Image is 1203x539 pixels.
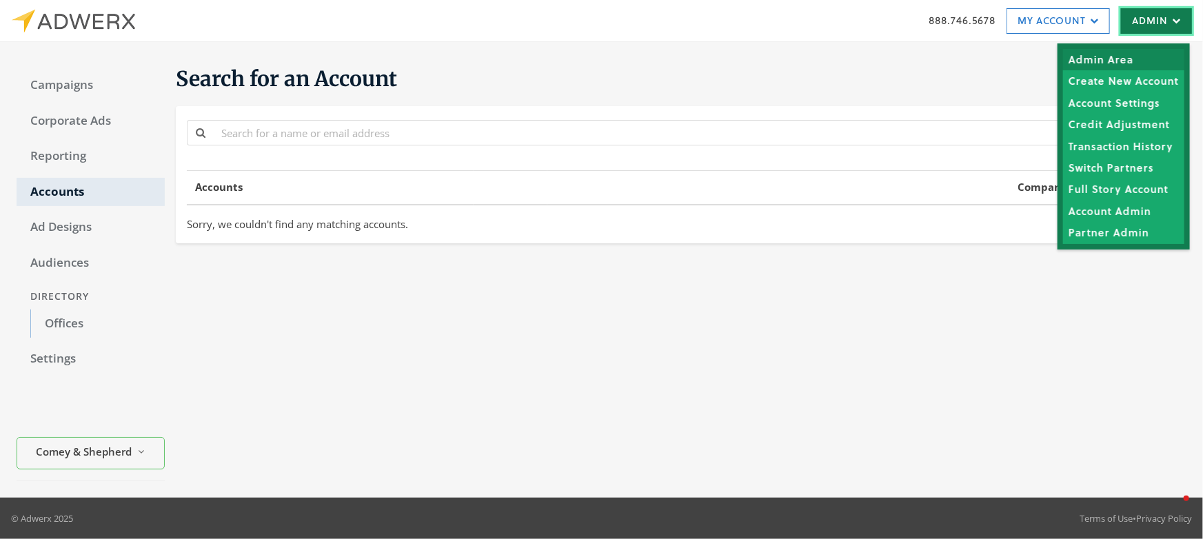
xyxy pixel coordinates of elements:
a: Campaigns [17,71,165,100]
span: Search for an Account [176,65,397,92]
a: 888.746.5678 [929,13,995,28]
a: Full Story Account [1063,179,1184,200]
iframe: Intercom live chat [1156,492,1189,525]
a: Account Settings [1063,92,1184,113]
a: Switch Partners [1063,156,1184,178]
a: Account Admin [1063,200,1184,221]
th: Accounts [187,171,474,205]
p: © Adwerx 2025 [11,511,73,525]
a: Partner Admin [1063,222,1184,243]
a: Transaction History [1063,135,1184,156]
a: Ad Designs [17,213,165,242]
a: Admin [1121,8,1192,34]
button: Comey & Shepherd [17,437,165,469]
img: Adwerx [11,9,135,33]
th: Company Access Level [547,171,1142,205]
a: Settings [17,345,165,374]
a: Audiences [17,249,165,278]
span: Comey & Shepherd [36,444,132,460]
a: Accounts [17,178,165,207]
a: Credit Adjustment [1063,114,1184,135]
a: My Account [1007,8,1110,34]
div: • [1080,511,1192,525]
a: Offices [30,309,165,338]
a: Terms of Use [1080,512,1133,525]
a: Corporate Ads [17,107,165,136]
a: Create New Account [1063,70,1184,92]
div: Sorry, we couldn't find any matching accounts. [187,216,1142,232]
div: Directory [17,284,165,309]
i: Search for a name or email address [196,128,205,138]
a: Admin Area [1063,49,1184,70]
a: Reporting [17,142,165,171]
input: Search for a name or email address [213,120,1142,145]
a: Privacy Policy [1136,512,1192,525]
